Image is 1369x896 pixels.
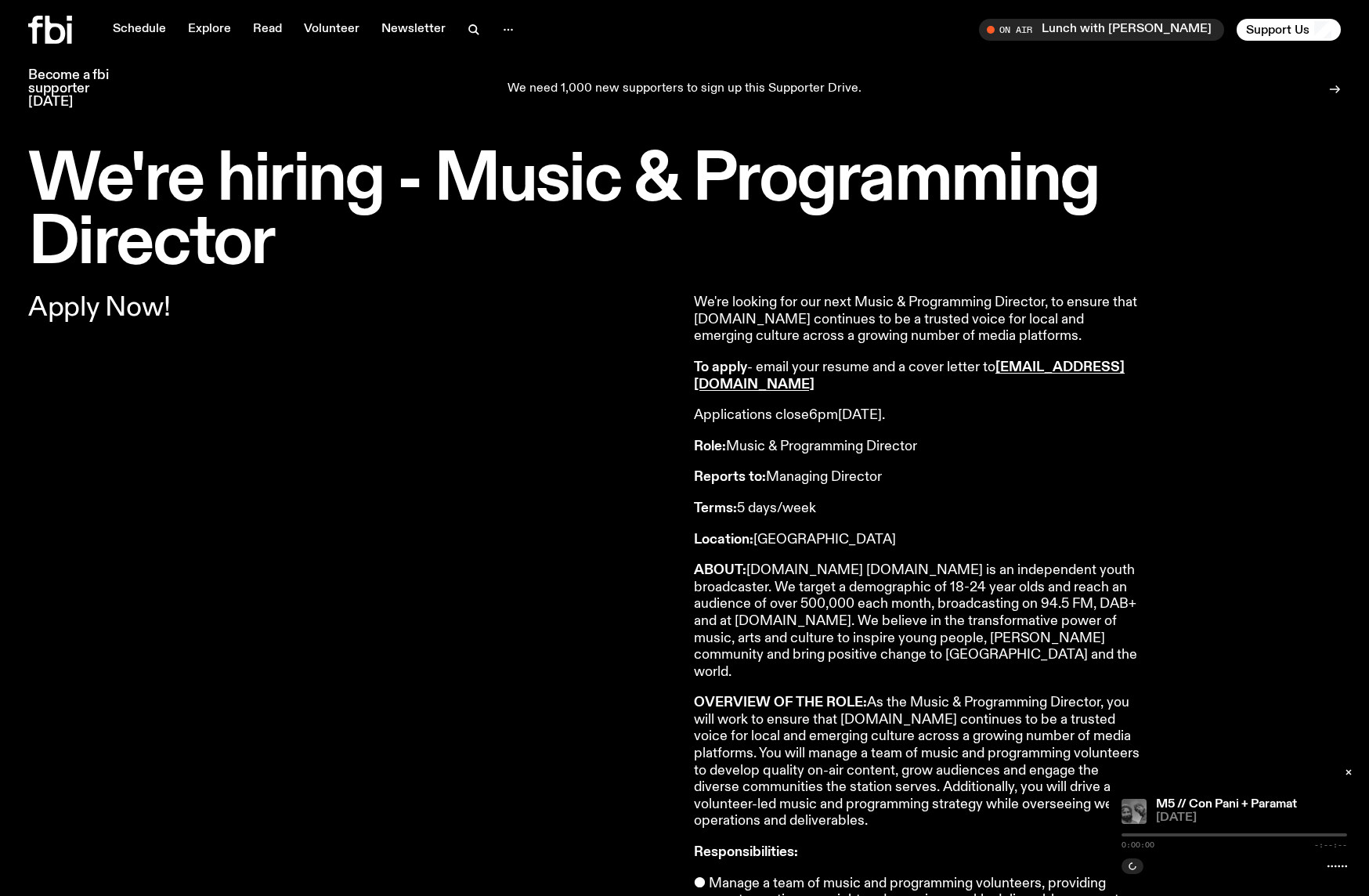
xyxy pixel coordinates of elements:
p: Managing Director [694,469,1145,486]
button: On AirLunch with [PERSON_NAME] [979,19,1224,41]
a: [EMAIL_ADDRESS][DOMAIN_NAME] [694,360,1125,392]
strong: Responsibilities: [694,845,798,859]
p: Music & Programming Director [694,439,1145,456]
p: 5 days/week [694,500,1145,518]
strong: Role: [694,439,726,453]
p: We need 1,000 new supporters to sign up this Supporter Drive. [508,82,861,96]
h3: Become a fbi supporter [DATE] [28,69,128,109]
p: As the Music & Programming Director, you will work to ensure that [DOMAIN_NAME] continues to be a... [694,695,1145,830]
a: M5 // Con Pani + Paramat [1156,798,1297,811]
p: Applications close 6pm[DATE]. [694,407,1145,425]
a: Read [244,19,291,41]
strong: Terms: [694,501,737,515]
h1: We're hiring - Music & Programming Director [28,149,1341,276]
span: 0:00:00 [1122,841,1154,849]
p: [DOMAIN_NAME] [DOMAIN_NAME] is an independent youth broadcaster. We target a demographic of 18-24... [694,562,1145,681]
strong: Location: [694,533,753,547]
span: Support Us [1246,23,1309,37]
span: -:--:-- [1314,841,1347,849]
strong: ABOUT: [694,563,746,577]
a: Explore [179,19,240,41]
strong: OVERVIEW OF THE ROLE: [694,695,867,710]
strong: To apply [694,360,747,374]
a: Newsletter [372,19,455,41]
p: - email your resume and a cover letter to [694,359,1145,393]
p: We're looking for our next Music & Programming Director, to ensure that [DOMAIN_NAME] continues t... [694,294,1145,345]
a: Volunteer [294,19,369,41]
p: Apply Now! [28,294,675,321]
a: Schedule [103,19,175,41]
p: [GEOGRAPHIC_DATA] [694,532,1145,549]
button: Support Us [1237,19,1341,41]
strong: Reports to: [694,470,766,484]
span: [DATE] [1156,812,1347,824]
